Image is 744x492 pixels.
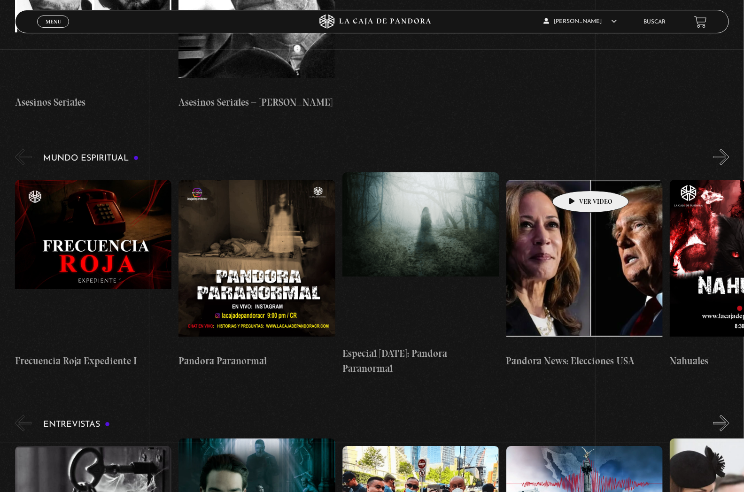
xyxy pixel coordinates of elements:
[713,149,729,165] button: Next
[42,27,64,33] span: Cerrar
[43,154,139,163] h3: Mundo Espiritual
[43,420,110,429] h3: Entrevistas
[713,415,729,431] button: Next
[46,19,61,24] span: Menu
[694,15,707,28] a: View your shopping cart
[15,95,172,110] h4: Asesinos Seriales
[15,354,172,369] h4: Frecuencia Roja Expediente I
[506,354,663,369] h4: Pandora News: Elecciones USA
[342,346,499,376] h4: Especial [DATE]: Pandora Paranormal
[543,19,617,24] span: [PERSON_NAME]
[15,415,31,431] button: Previous
[342,172,499,376] a: Especial [DATE]: Pandora Paranormal
[506,172,663,376] a: Pandora News: Elecciones USA
[644,19,666,25] a: Buscar
[15,172,172,376] a: Frecuencia Roja Expediente I
[178,172,335,376] a: Pandora Paranormal
[178,95,335,110] h4: Asesinos Seriales – [PERSON_NAME]
[15,149,31,165] button: Previous
[178,354,335,369] h4: Pandora Paranormal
